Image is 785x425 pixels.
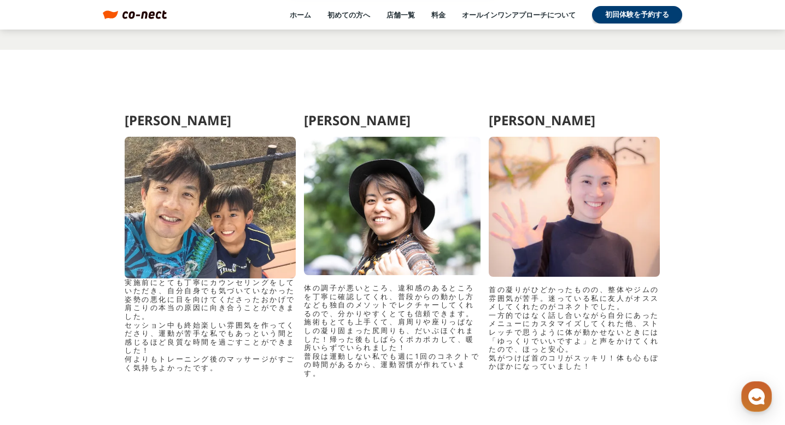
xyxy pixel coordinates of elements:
span: 設定 [169,351,182,359]
a: 料金 [431,10,446,20]
p: 体の調子が悪いところ、違和感のあるところを丁寧に確認してくれ、普段からの動かし方なども独自のメソットでレクチャーしてくれるので、分かりやすくとても信頼できます。 施術もとても上手くて、肩周りや座... [304,284,481,378]
a: ホーム [290,10,311,20]
a: 設定 [141,334,210,362]
span: チャット [93,351,120,360]
p: 首の凝りがひどかったものの、整体やジムの雰囲気が苦手。迷っている私に友人がオススメしてくれたのがコネクトでした。 一方的ではなく話し合いながら自分にあったメニューにカスタマイズしてくれた他、スト... [489,286,660,371]
a: 初回体験を予約する [592,6,682,24]
h3: [PERSON_NAME] [125,113,231,129]
span: ホーム [28,351,48,359]
a: 初めての方へ [327,10,370,20]
a: オールインワンアプローチについて [462,10,576,20]
h3: [PERSON_NAME] [304,113,411,129]
a: チャット [72,334,141,362]
p: 実施前にとても丁寧にカウンセリングをしていただき、自分自身でも気づいていなかった姿勢の悪化に目を向けてくださったおかげで肩こりの本当の原因に向き合うことができました。 セッション中も終始楽しい雰... [125,287,296,389]
a: ホーム [3,334,72,362]
h3: [PERSON_NAME] [489,113,595,129]
a: 店舗一覧 [386,10,415,20]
